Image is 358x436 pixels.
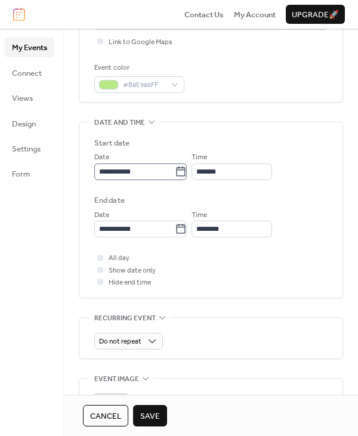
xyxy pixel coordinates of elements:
[94,312,156,324] span: Recurring event
[192,151,207,163] span: Time
[123,79,165,91] span: #B8E986FF
[94,62,182,74] div: Event color
[133,405,167,426] button: Save
[234,8,276,20] a: My Account
[109,252,129,264] span: All day
[109,36,172,48] span: Link to Google Maps
[5,63,54,82] a: Connect
[94,151,109,163] span: Date
[94,137,129,149] div: Start date
[94,373,139,385] span: Event image
[140,410,160,422] span: Save
[90,410,121,422] span: Cancel
[13,8,25,21] img: logo
[94,117,145,129] span: Date and time
[94,209,109,221] span: Date
[99,335,141,348] span: Do not repeat
[192,209,207,221] span: Time
[12,92,33,104] span: Views
[109,265,156,277] span: Show date only
[184,8,224,20] a: Contact Us
[184,9,224,21] span: Contact Us
[5,88,54,107] a: Views
[12,143,41,155] span: Settings
[292,9,339,21] span: Upgrade 🚀
[94,394,128,427] div: ;
[286,5,345,24] button: Upgrade🚀
[12,118,36,130] span: Design
[5,38,54,57] a: My Events
[5,164,54,183] a: Form
[5,139,54,158] a: Settings
[94,194,125,206] div: End date
[83,405,128,426] button: Cancel
[12,168,30,180] span: Form
[5,114,54,133] a: Design
[12,67,42,79] span: Connect
[109,277,151,289] span: Hide end time
[12,42,47,54] span: My Events
[234,9,276,21] span: My Account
